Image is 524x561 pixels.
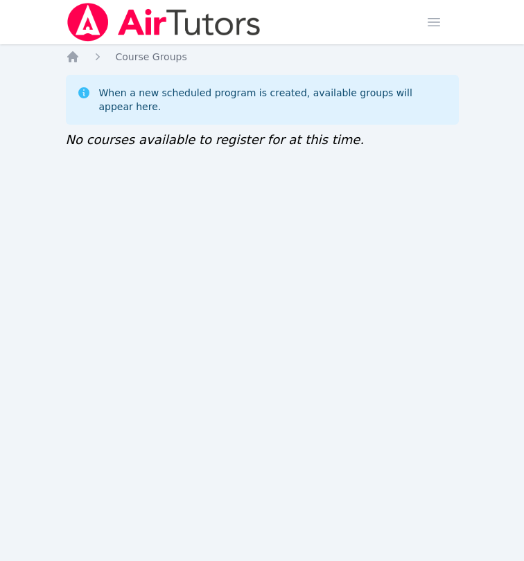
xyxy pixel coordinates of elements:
span: No courses available to register for at this time. [66,132,365,147]
a: Course Groups [116,50,187,64]
nav: Breadcrumb [66,50,459,64]
span: Course Groups [116,51,187,62]
img: Air Tutors [66,3,262,42]
div: When a new scheduled program is created, available groups will appear here. [99,86,448,114]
